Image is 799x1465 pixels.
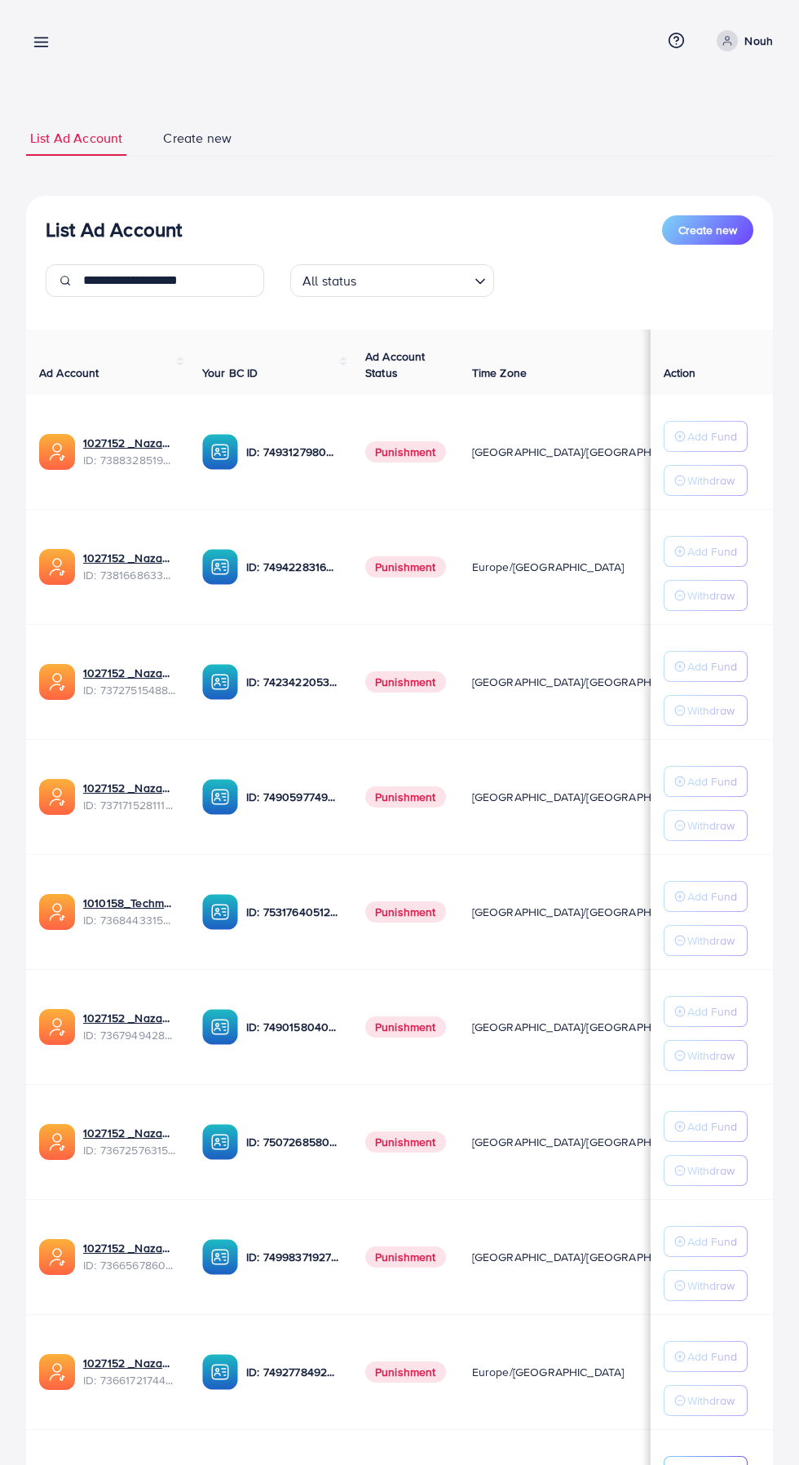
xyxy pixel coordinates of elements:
[664,365,696,381] span: Action
[202,1239,238,1275] img: ic-ba-acc.ded83a64.svg
[83,912,176,928] span: ID: 7368443315504726017
[202,434,238,470] img: ic-ba-acc.ded83a64.svg
[83,1142,176,1158] span: ID: 7367257631523782657
[687,816,735,835] p: Withdraw
[83,1125,176,1141] a: 1027152 _Nazaagency_016
[246,1132,339,1152] p: ID: 7507268580682137618
[246,1362,339,1382] p: ID: 7492778492849930241
[202,549,238,585] img: ic-ba-acc.ded83a64.svg
[687,1232,737,1251] p: Add Fund
[365,1016,446,1038] span: Punishment
[365,348,426,381] span: Ad Account Status
[83,435,176,451] a: 1027152 _Nazaagency_019
[664,1270,748,1301] button: Withdraw
[83,1027,176,1043] span: ID: 7367949428067450896
[710,30,773,51] a: Nouh
[365,441,446,463] span: Punishment
[472,789,699,805] span: [GEOGRAPHIC_DATA]/[GEOGRAPHIC_DATA]
[30,129,122,148] span: List Ad Account
[83,1257,176,1273] span: ID: 7366567860828749825
[687,1347,737,1366] p: Add Fund
[365,1361,446,1383] span: Punishment
[472,444,699,460] span: [GEOGRAPHIC_DATA]/[GEOGRAPHIC_DATA]
[299,269,360,293] span: All status
[83,895,176,911] a: 1010158_Techmanistan pk acc_1715599413927
[246,902,339,922] p: ID: 7531764051207716871
[664,465,748,496] button: Withdraw
[472,904,699,920] span: [GEOGRAPHIC_DATA]/[GEOGRAPHIC_DATA]
[687,1161,735,1180] p: Withdraw
[39,894,75,930] img: ic-ads-acc.e4c84228.svg
[39,434,75,470] img: ic-ads-acc.e4c84228.svg
[664,695,748,726] button: Withdraw
[83,780,176,813] div: <span class='underline'>1027152 _Nazaagency_04</span></br>7371715281112170513
[664,1385,748,1416] button: Withdraw
[687,657,737,676] p: Add Fund
[687,1117,737,1136] p: Add Fund
[687,586,735,605] p: Withdraw
[202,1009,238,1045] img: ic-ba-acc.ded83a64.svg
[687,542,737,561] p: Add Fund
[472,674,699,690] span: [GEOGRAPHIC_DATA]/[GEOGRAPHIC_DATA]
[290,264,494,297] div: Search for option
[687,772,737,791] p: Add Fund
[83,665,176,698] div: <span class='underline'>1027152 _Nazaagency_007</span></br>7372751548805726224
[687,1391,735,1410] p: Withdraw
[83,1372,176,1388] span: ID: 7366172174454882305
[362,266,468,293] input: Search for option
[678,222,737,238] span: Create new
[83,1240,176,1256] a: 1027152 _Nazaagency_0051
[472,1134,699,1150] span: [GEOGRAPHIC_DATA]/[GEOGRAPHIC_DATA]
[687,1046,735,1065] p: Withdraw
[664,1111,748,1142] button: Add Fund
[664,766,748,797] button: Add Fund
[83,797,176,813] span: ID: 7371715281112170513
[687,471,735,490] p: Withdraw
[365,901,446,923] span: Punishment
[687,931,735,950] p: Withdraw
[365,1131,446,1153] span: Punishment
[46,218,182,241] h3: List Ad Account
[246,442,339,462] p: ID: 7493127980932333584
[202,1354,238,1390] img: ic-ba-acc.ded83a64.svg
[83,567,176,583] span: ID: 7381668633665093648
[687,1002,737,1021] p: Add Fund
[83,1355,176,1388] div: <span class='underline'>1027152 _Nazaagency_018</span></br>7366172174454882305
[39,1124,75,1160] img: ic-ads-acc.e4c84228.svg
[664,810,748,841] button: Withdraw
[365,671,446,693] span: Punishment
[39,1239,75,1275] img: ic-ads-acc.e4c84228.svg
[83,665,176,681] a: 1027152 _Nazaagency_007
[472,1019,699,1035] span: [GEOGRAPHIC_DATA]/[GEOGRAPHIC_DATA]
[39,779,75,815] img: ic-ads-acc.e4c84228.svg
[472,1364,625,1380] span: Europe/[GEOGRAPHIC_DATA]
[83,1240,176,1273] div: <span class='underline'>1027152 _Nazaagency_0051</span></br>7366567860828749825
[472,365,527,381] span: Time Zone
[83,1125,176,1158] div: <span class='underline'>1027152 _Nazaagency_016</span></br>7367257631523782657
[662,215,753,245] button: Create new
[163,129,232,148] span: Create new
[664,651,748,682] button: Add Fund
[83,1010,176,1026] a: 1027152 _Nazaagency_003
[664,881,748,912] button: Add Fund
[83,550,176,566] a: 1027152 _Nazaagency_023
[687,427,737,446] p: Add Fund
[39,664,75,700] img: ic-ads-acc.e4c84228.svg
[664,996,748,1027] button: Add Fund
[246,787,339,807] p: ID: 7490597749134508040
[202,664,238,700] img: ic-ba-acc.ded83a64.svg
[39,549,75,585] img: ic-ads-acc.e4c84228.svg
[39,1354,75,1390] img: ic-ads-acc.e4c84228.svg
[83,1010,176,1043] div: <span class='underline'>1027152 _Nazaagency_003</span></br>7367949428067450896
[246,672,339,692] p: ID: 7423422053648285697
[39,365,99,381] span: Ad Account
[83,550,176,583] div: <span class='underline'>1027152 _Nazaagency_023</span></br>7381668633665093648
[83,780,176,796] a: 1027152 _Nazaagency_04
[664,421,748,452] button: Add Fund
[83,682,176,698] span: ID: 7372751548805726224
[365,786,446,808] span: Punishment
[687,701,735,720] p: Withdraw
[83,435,176,468] div: <span class='underline'>1027152 _Nazaagency_019</span></br>7388328519014645761
[472,1249,699,1265] span: [GEOGRAPHIC_DATA]/[GEOGRAPHIC_DATA]
[664,536,748,567] button: Add Fund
